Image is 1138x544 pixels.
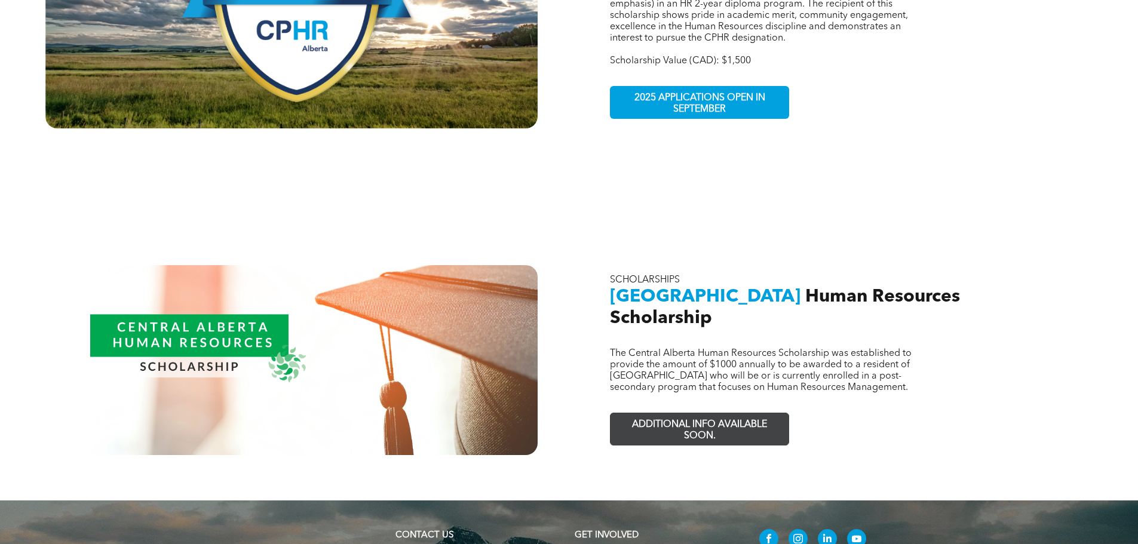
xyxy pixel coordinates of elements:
a: CONTACT US [395,531,453,540]
a: 2025 APPLICATIONS OPEN IN SEPTEMBER [610,86,789,119]
span: GET INVOLVED [575,531,639,540]
span: 2025 APPLICATIONS OPEN IN SEPTEMBER [612,87,787,121]
span: The Central Alberta Human Resources Scholarship was established to provide the amount of $1000 an... [610,349,912,392]
a: ADDITIONAL INFO AVAILABLE SOON. [610,413,789,445]
span: [GEOGRAPHIC_DATA] [610,288,800,306]
span: Scholarship Value (CAD): $1,500 [610,56,751,66]
span: ADDITIONAL INFO AVAILABLE SOON. [612,413,787,448]
span: SCHOLARSHIPS [610,275,680,285]
span: Human Resources Scholarship [610,288,960,327]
